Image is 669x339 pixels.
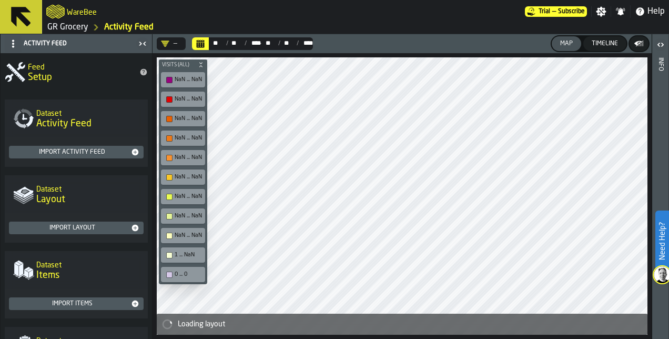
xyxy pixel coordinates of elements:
div: title-Items [5,251,148,289]
div: Import layout [13,224,131,232]
div: NaN ... NaN [175,174,202,181]
label: button-toggle-Notifications [611,6,630,17]
div: NaN ... NaN [175,154,202,161]
span: Items [36,270,59,281]
div: 1 ... NaN [163,250,203,261]
div: Select date range [210,40,219,48]
div: NaN ... NaN [163,113,203,124]
button: button- [630,36,648,51]
label: button-toggle-Settings [592,6,611,17]
div: 0 ... 0 [175,271,202,278]
div: button-toolbar-undefined [159,265,207,284]
div: 0 ... 0 [163,269,203,280]
div: Map [556,40,577,47]
div: button-toolbar-undefined [159,187,207,206]
div: / [290,40,299,47]
div: NaN ... NaN [175,96,202,103]
span: Activity Feed [36,118,92,129]
header: Info [652,34,668,339]
div: Menu Subscription [525,6,587,17]
span: — [552,8,556,15]
div: / [219,40,228,47]
div: button-toolbar-undefined [159,167,207,187]
div: Timeline [587,40,622,47]
div: NaN ... NaN [163,230,203,241]
div: button-toolbar-undefined [159,148,207,167]
div: button-toolbar-undefined [159,70,207,89]
div: button-toolbar-undefined [159,245,207,265]
a: link-to-/wh/i/e451d98b-95f6-4604-91ff-c80219f9c36d [47,21,88,34]
div: Select date range [280,40,290,48]
div: Import Activity Feed [13,148,131,156]
a: logo-header [46,2,65,21]
span: Subscribe [558,8,585,15]
span: — [256,40,262,47]
div: title-Setup [1,53,152,91]
div: NaN ... NaN [175,213,202,220]
div: 1 ... NaN [175,252,202,258]
h2: Sub Title [36,259,141,270]
div: NaN ... NaN [163,94,203,105]
label: button-toggle-Open [653,36,668,55]
div: button-toolbar-undefined [159,206,207,226]
div: NaN ... NaN [175,232,202,239]
div: NaN ... NaN [163,152,203,163]
a: link-to-/wh/i/e451d98b-95f6-4604-91ff-c80219f9c36d/pricing/ [525,6,587,17]
button: button-Timeline [583,36,626,51]
div: DropdownMenuValue- [157,37,186,50]
span: Layout [36,194,65,205]
div: NaN ... NaN [175,115,202,122]
div: NaN ... NaN [163,211,203,222]
button: button-Map [552,36,581,51]
div: NaN ... NaN [163,191,203,202]
div: title-Layout [5,175,148,213]
div: title-Activity Feed [5,99,148,137]
div: button-toolbar-undefined [159,109,207,128]
div: NaN ... NaN [163,172,203,183]
button: Select date range [192,37,209,50]
div: alert-Loading layout [157,314,647,335]
div: Select date range [299,40,308,48]
div: Select date range [192,37,313,50]
label: button-toggle-Close me [135,37,150,50]
nav: Breadcrumb [46,21,356,34]
h2: Sub Title [28,61,133,72]
div: Select date range [262,40,271,48]
div: button-toolbar-undefined [159,128,207,148]
span: Visits (All) [160,62,196,68]
label: Need Help? [656,212,668,271]
button: button-Import Items [9,297,144,310]
div: Select date range [228,40,238,48]
div: Info [657,55,664,336]
div: NaN ... NaN [163,74,203,85]
label: button-toggle-Help [631,5,669,18]
div: NaN ... NaN [175,135,202,142]
a: link-to-/wh/i/e451d98b-95f6-4604-91ff-c80219f9c36d/feed/3236b697-6562-4c83-a025-c8a911a4c1a3 [104,21,154,34]
div: DropdownMenuValue- [161,39,177,48]
span: Help [647,5,665,18]
button: button-Import layout [9,222,144,234]
div: Select date range [247,40,256,48]
span: Setup [28,72,52,83]
div: Loading layout [178,320,643,328]
div: NaN ... NaN [175,76,202,83]
h2: Sub Title [67,6,97,17]
span: Trial [539,8,550,15]
div: / [238,40,246,47]
div: Activity Feed [3,35,135,52]
div: NaN ... NaN [163,133,203,144]
div: / [272,40,280,47]
button: button-Import Activity Feed [9,146,144,158]
div: button-toolbar-undefined [159,89,207,109]
div: NaN ... NaN [175,193,202,200]
h2: Sub Title [36,183,141,194]
div: Import Items [13,300,131,307]
div: button-toolbar-undefined [159,226,207,245]
button: button- [159,59,207,70]
h2: Sub Title [36,107,141,118]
